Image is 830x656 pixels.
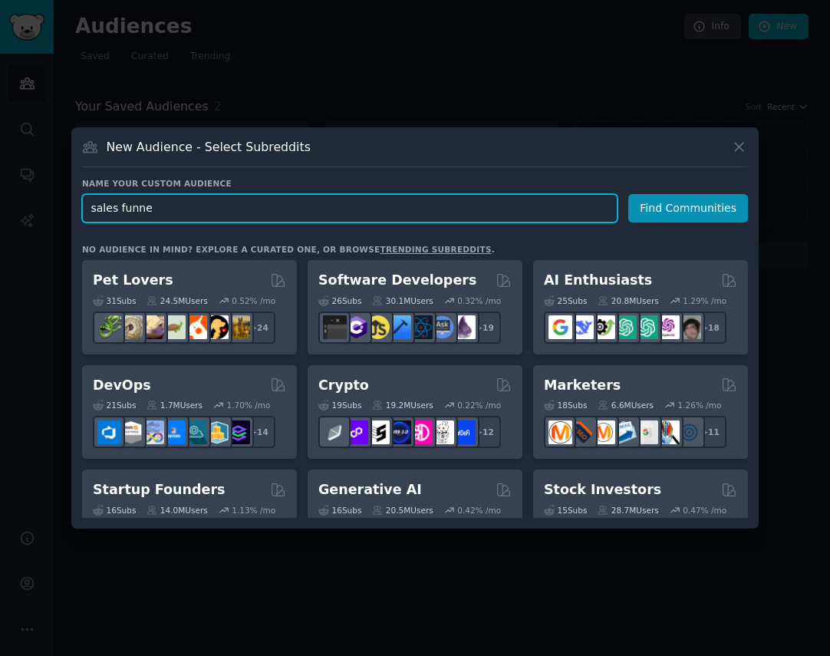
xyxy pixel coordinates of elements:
[613,420,637,444] img: Emailmarketing
[93,376,151,395] h2: DevOps
[372,295,433,306] div: 30.1M Users
[147,295,207,306] div: 24.5M Users
[409,315,433,339] img: reactnative
[430,315,454,339] img: AskComputerScience
[140,315,164,339] img: leopardgeckos
[97,420,121,444] img: azuredevops
[598,505,658,516] div: 28.7M Users
[162,420,186,444] img: DevOpsLinks
[82,178,748,189] h3: Name your custom audience
[544,376,621,395] h2: Marketers
[147,400,203,410] div: 1.7M Users
[344,315,368,339] img: csharp
[93,400,136,410] div: 21 Sub s
[243,416,275,448] div: + 14
[694,416,726,448] div: + 11
[318,295,361,306] div: 26 Sub s
[372,505,433,516] div: 20.5M Users
[205,420,229,444] img: aws_cdk
[93,271,173,290] h2: Pet Lovers
[544,505,587,516] div: 15 Sub s
[544,295,587,306] div: 25 Sub s
[634,420,658,444] img: googleads
[318,376,369,395] h2: Crypto
[457,295,501,306] div: 0.32 % /mo
[318,480,422,499] h2: Generative AI
[205,315,229,339] img: PetAdvice
[323,315,347,339] img: software
[183,420,207,444] img: platformengineering
[387,420,411,444] img: web3
[119,420,143,444] img: AWS_Certified_Experts
[656,315,680,339] img: OpenAIDev
[140,420,164,444] img: Docker_DevOps
[227,400,271,410] div: 1.70 % /mo
[344,420,368,444] img: 0xPolygon
[678,400,722,410] div: 1.26 % /mo
[591,420,615,444] img: AskMarketing
[591,315,615,339] img: AItoolsCatalog
[107,139,311,155] h3: New Audience - Select Subreddits
[93,480,225,499] h2: Startup Founders
[372,400,433,410] div: 19.2M Users
[548,315,572,339] img: GoogleGeminiAI
[548,420,572,444] img: content_marketing
[430,420,454,444] img: CryptoNews
[683,505,726,516] div: 0.47 % /mo
[380,245,491,254] a: trending subreddits
[598,400,654,410] div: 6.6M Users
[677,315,701,339] img: ArtificalIntelligence
[544,400,587,410] div: 18 Sub s
[226,315,250,339] img: dogbreed
[93,295,136,306] div: 31 Sub s
[452,315,476,339] img: elixir
[628,194,748,223] button: Find Communities
[457,400,501,410] div: 0.22 % /mo
[570,315,594,339] img: DeepSeek
[544,480,661,499] h2: Stock Investors
[544,271,652,290] h2: AI Enthusiasts
[318,505,361,516] div: 16 Sub s
[387,315,411,339] img: iOSProgramming
[598,295,658,306] div: 20.8M Users
[366,420,390,444] img: ethstaker
[97,315,121,339] img: herpetology
[613,315,637,339] img: chatgpt_promptDesign
[409,420,433,444] img: defiblockchain
[366,315,390,339] img: learnjavascript
[656,420,680,444] img: MarketingResearch
[677,420,701,444] img: OnlineMarketing
[469,416,501,448] div: + 12
[634,315,658,339] img: chatgpt_prompts_
[119,315,143,339] img: ballpython
[323,420,347,444] img: ethfinance
[147,505,207,516] div: 14.0M Users
[82,194,618,223] input: Pick a short name, like "Digital Marketers" or "Movie-Goers"
[318,400,361,410] div: 19 Sub s
[318,271,476,290] h2: Software Developers
[232,295,275,306] div: 0.52 % /mo
[162,315,186,339] img: turtle
[243,312,275,344] div: + 24
[694,312,726,344] div: + 18
[570,420,594,444] img: bigseo
[93,505,136,516] div: 16 Sub s
[683,295,726,306] div: 1.29 % /mo
[226,420,250,444] img: PlatformEngineers
[183,315,207,339] img: cockatiel
[457,505,501,516] div: 0.42 % /mo
[232,505,275,516] div: 1.13 % /mo
[452,420,476,444] img: defi_
[469,312,501,344] div: + 19
[82,244,495,255] div: No audience in mind? Explore a curated one, or browse .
